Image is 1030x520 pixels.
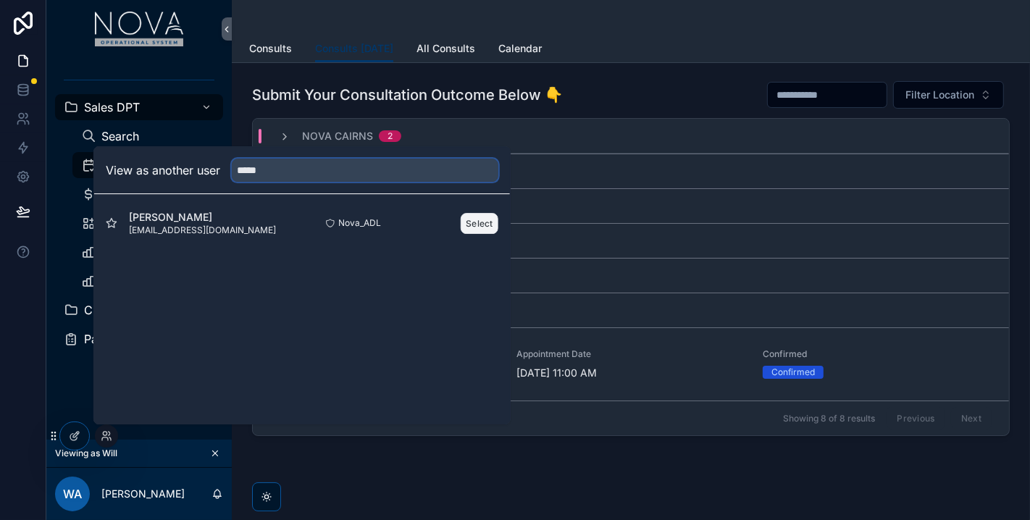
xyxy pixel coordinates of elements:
span: Viewing as Will [55,448,117,459]
span: Filter Location [905,88,974,102]
button: Select Button [893,81,1004,109]
h1: Submit Your Consultation Outcome Below 👇 [252,85,563,105]
button: Select [461,213,498,234]
a: All Consults [416,35,475,64]
a: Dashboard [72,239,223,265]
span: WA [63,485,82,503]
a: Consultations [72,152,223,178]
span: Sales DPT [84,101,140,113]
a: Sales DPT [55,94,223,120]
a: Consults [249,35,292,64]
a: Clinical DPT [55,297,223,323]
a: Resources [72,210,223,236]
span: [EMAIL_ADDRESS][DOMAIN_NAME] [129,225,276,236]
a: Consults [DATE] [315,35,393,63]
span: [PERSON_NAME] [129,210,276,225]
span: [DATE] 11:00 AM [516,366,745,380]
span: Showing 8 of 8 results [783,413,875,424]
span: Appointment Date [516,348,745,360]
a: Search [72,123,223,149]
span: Payment Received [84,333,185,345]
img: App logo [95,12,184,46]
a: Calendar [498,35,542,64]
span: Confirmed [763,348,992,360]
span: All Consults [416,41,475,56]
div: 2 [388,130,393,142]
a: Name[PERSON_NAME]Appointment Date[DATE] 11:00 AMConfirmedConfirmed [253,327,1009,401]
p: [PERSON_NAME] [101,487,185,501]
span: Clinical DPT [84,304,151,316]
a: Payment Received [55,326,223,352]
span: Consults [249,41,292,56]
span: Nova Cairns [302,129,373,143]
div: scrollable content [46,58,232,371]
span: Search [101,130,139,142]
a: Sales Pipeline [72,181,223,207]
a: Dashboard (CRO) [72,268,223,294]
span: Calendar [498,41,542,56]
span: Consults [DATE] [315,41,393,56]
h2: View as another user [106,162,220,179]
div: Confirmed [771,366,815,379]
span: Nova_ADL [338,217,381,229]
